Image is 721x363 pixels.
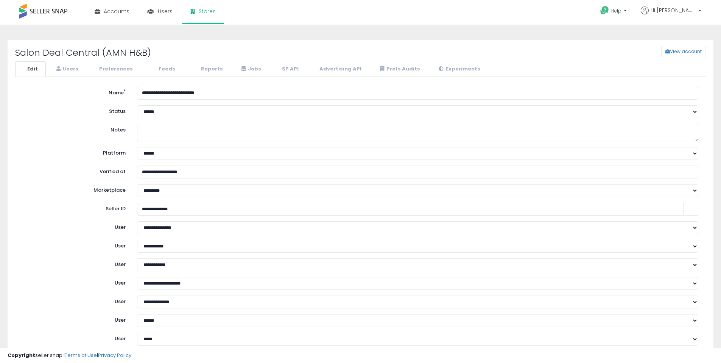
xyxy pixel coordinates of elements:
[17,203,131,213] label: Seller ID
[158,8,173,15] span: Users
[232,61,269,77] a: Jobs
[370,61,428,77] a: Prefs Audits
[17,147,131,157] label: Platform
[17,277,131,287] label: User
[47,61,86,77] a: Users
[307,61,369,77] a: Advertising API
[17,314,131,324] label: User
[98,352,131,359] a: Privacy Policy
[651,6,696,14] span: Hi [PERSON_NAME]
[17,240,131,250] label: User
[15,61,46,77] a: Edit
[199,8,216,15] span: Stores
[8,352,131,359] div: seller snap | |
[17,296,131,305] label: User
[17,258,131,268] label: User
[87,61,141,77] a: Preferences
[9,48,302,58] h2: Salon Deal Central (AMN H&B)
[611,8,621,14] span: Help
[17,87,131,97] label: Name
[17,124,131,134] label: Notes
[17,105,131,115] label: Status
[656,46,667,57] a: View account
[661,46,706,57] button: View account
[8,352,35,359] strong: Copyright
[17,166,131,175] label: Verified at
[142,61,183,77] a: Feeds
[184,61,231,77] a: Reports
[65,352,97,359] a: Terms of Use
[17,184,131,194] label: Marketplace
[270,61,307,77] a: SP API
[600,6,609,15] i: Get Help
[104,8,129,15] span: Accounts
[17,221,131,231] label: User
[17,333,131,343] label: User
[429,61,488,77] a: Experiments
[641,6,701,23] a: Hi [PERSON_NAME]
